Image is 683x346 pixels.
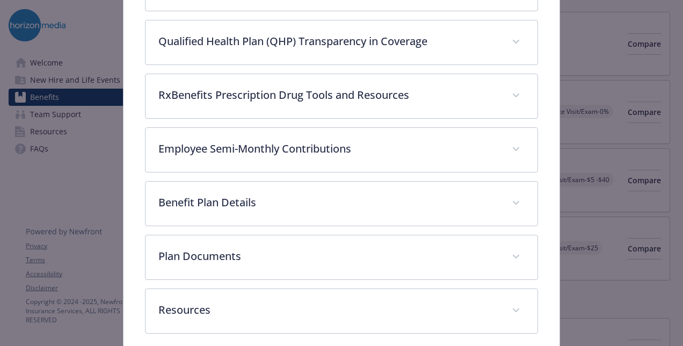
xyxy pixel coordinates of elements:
p: Benefit Plan Details [158,194,499,211]
p: Employee Semi-Monthly Contributions [158,141,499,157]
div: Qualified Health Plan (QHP) Transparency in Coverage [146,20,537,64]
div: Benefit Plan Details [146,182,537,226]
p: Qualified Health Plan (QHP) Transparency in Coverage [158,33,499,49]
div: Resources [146,289,537,333]
p: Plan Documents [158,248,499,264]
div: Employee Semi-Monthly Contributions [146,128,537,172]
p: RxBenefits Prescription Drug Tools and Resources [158,87,499,103]
div: Plan Documents [146,235,537,279]
div: RxBenefits Prescription Drug Tools and Resources [146,74,537,118]
p: Resources [158,302,499,318]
